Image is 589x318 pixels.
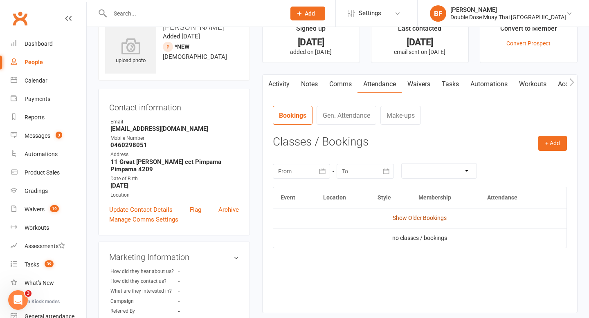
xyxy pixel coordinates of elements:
[25,243,65,249] div: Assessments
[105,22,243,31] h3: [PERSON_NAME]
[110,141,239,149] strong: 0460298051
[11,127,86,145] a: Messages 3
[190,205,201,215] a: Flag
[270,38,352,47] div: [DATE]
[25,114,45,121] div: Reports
[110,125,239,132] strong: [EMAIL_ADDRESS][DOMAIN_NAME]
[108,8,280,19] input: Search...
[110,158,239,173] strong: 11 Great [PERSON_NAME] cct Pimpama Pimpama 4209
[393,215,447,221] a: Show Older Bookings
[273,187,316,208] th: Event
[11,219,86,237] a: Workouts
[25,59,43,65] div: People
[25,188,48,194] div: Gradings
[110,175,239,183] div: Date of Birth
[110,278,178,285] div: How did they contact us?
[270,49,352,55] p: added on [DATE]
[317,106,376,125] a: Gen. Attendance
[11,35,86,53] a: Dashboard
[11,182,86,200] a: Gradings
[379,38,461,47] div: [DATE]
[263,75,295,94] a: Activity
[178,278,225,284] strong: -
[109,100,239,112] h3: Contact information
[25,151,58,157] div: Automations
[25,290,31,297] span: 3
[25,40,53,47] div: Dashboard
[25,96,50,102] div: Payments
[110,118,239,126] div: Email
[218,205,239,215] a: Archive
[109,205,173,215] a: Update Contact Details
[273,106,312,125] a: Bookings
[450,6,566,13] div: [PERSON_NAME]
[25,77,47,84] div: Calendar
[110,298,178,305] div: Campaign
[379,49,461,55] p: email sent on [DATE]
[110,307,178,315] div: Referred By
[11,274,86,292] a: What's New
[538,136,567,150] button: + Add
[273,136,567,148] h3: Classes / Bookings
[105,38,156,65] div: upload photo
[25,206,45,213] div: Waivers
[25,224,49,231] div: Workouts
[11,163,86,182] a: Product Sales
[163,33,200,40] time: Added [DATE]
[25,169,60,176] div: Product Sales
[11,72,86,90] a: Calendar
[109,253,239,262] h3: Marketing Information
[324,75,357,94] a: Comms
[290,7,325,20] button: Add
[45,260,54,267] span: 39
[450,13,566,21] div: Double Dose Muay Thai [GEOGRAPHIC_DATA]
[357,75,402,94] a: Attendance
[370,187,411,208] th: Style
[25,132,50,139] div: Messages
[25,280,54,286] div: What's New
[11,90,86,108] a: Payments
[8,290,28,310] iframe: Intercom live chat
[110,151,239,159] div: Address
[11,53,86,72] a: People
[513,75,552,94] a: Workouts
[296,23,326,38] div: Signed up
[359,4,381,22] span: Settings
[163,53,227,60] span: [DEMOGRAPHIC_DATA]
[11,200,86,219] a: Waivers 19
[11,237,86,255] a: Assessments
[480,187,545,208] th: Attendance
[11,255,86,274] a: Tasks 39
[11,145,86,163] a: Automations
[110,134,239,142] div: Mobile Number
[178,289,225,295] strong: -
[380,106,421,125] a: Make-ups
[110,182,239,189] strong: [DATE]
[506,40,551,47] a: Convert Prospect
[411,187,480,208] th: Membership
[273,228,567,248] td: no classes / bookings
[178,269,225,275] strong: -
[465,75,513,94] a: Automations
[25,261,39,268] div: Tasks
[10,8,30,29] a: Clubworx
[11,108,86,127] a: Reports
[402,75,436,94] a: Waivers
[398,23,441,38] div: Last contacted
[110,268,178,275] div: How did they hear about us?
[430,5,446,22] div: BF
[316,187,370,208] th: Location
[56,132,62,139] span: 3
[178,308,225,314] strong: -
[305,10,315,17] span: Add
[50,205,59,212] span: 19
[110,191,239,199] div: Location
[109,215,178,224] a: Manage Comms Settings
[500,23,557,38] div: Convert to Member
[295,75,324,94] a: Notes
[178,298,225,305] strong: -
[436,75,465,94] a: Tasks
[110,287,178,295] div: What are they interested in?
